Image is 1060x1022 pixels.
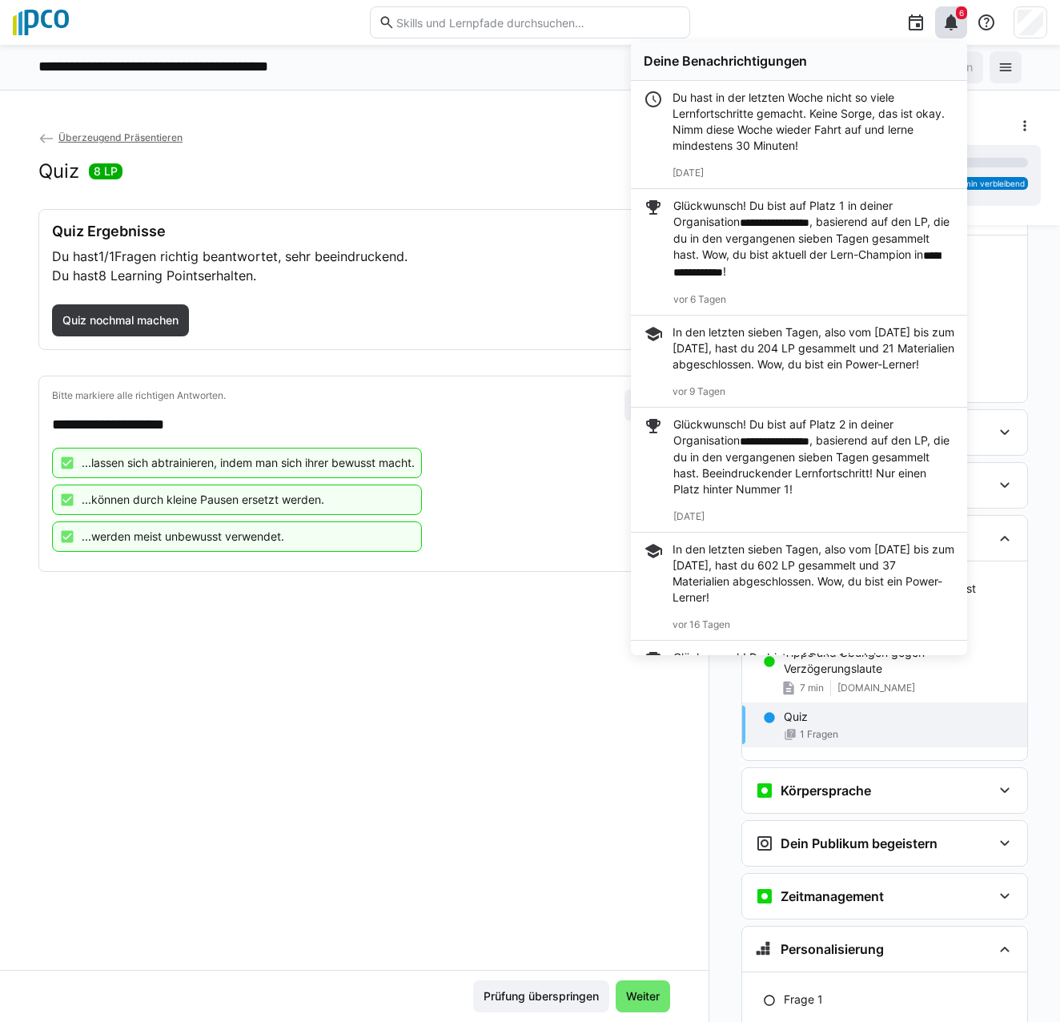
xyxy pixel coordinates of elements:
[673,416,954,497] p: Glückwunsch! Du bist auf Platz 2 in deiner Organisation , basierend auf den LP, die du in den ver...
[52,389,624,402] p: Bitte markiere alle richtigen Antworten.
[98,268,204,284] span: 8 Learning Points
[673,324,954,372] div: In den letzten sieben Tagen, also vom [DATE] bis zum [DATE], hast du 204 LP gesammelt und 21 Mate...
[837,682,915,694] span: [DOMAIN_NAME]
[673,167,704,179] span: [DATE]
[781,941,884,957] h3: Personalisierung
[673,198,954,280] p: Glückwunsch! Du bist auf Platz 1 in deiner Organisation , basierend auf den LP, die du in den ver...
[959,8,964,18] span: 6
[82,492,324,508] p: ...können durch kleine Pausen ersetzt werden.
[52,266,656,285] p: Du hast erhalten.
[781,783,871,799] h3: Körpersprache
[82,529,284,545] p: ...werden meist unbewusst verwendet.
[952,179,1025,188] span: 54 min verbleibend
[473,980,609,1012] button: Prüfung überspringen
[616,980,670,1012] button: Weiter
[784,645,1014,677] p: Tipps und Übungen gegen Verzögerungslaute
[673,541,954,606] div: In den letzten sieben Tagen, also vom [DATE] bis zum [DATE], hast du 602 LP gesammelt und 37 Mate...
[98,248,114,264] span: 1/1
[673,510,705,522] span: [DATE]
[673,650,954,732] p: Glückwunsch! Du bist auf Platz 1 in deiner Organisation , basierend auf den LP, die du in den ver...
[60,312,181,328] span: Quiz nochmal machen
[52,304,189,336] button: Quiz nochmal machen
[38,159,79,183] h2: Quiz
[58,131,183,143] span: Überzeugend Präsentieren
[800,682,824,694] span: 7 min
[52,223,656,240] h3: Quiz Ergebnisse
[784,992,823,1008] p: Frage 1
[481,988,601,1004] span: Prüfung überspringen
[38,131,183,143] a: Überzeugend Präsentieren
[781,888,884,904] h3: Zeitmanagement
[673,293,726,305] span: vor 6 Tagen
[94,163,118,179] span: 8 LP
[644,53,954,69] div: Deine Benachrichtigungen
[82,455,415,471] p: ...lassen sich abtrainieren, indem man sich ihrer bewusst macht.
[673,90,954,154] div: Du hast in der letzten Woche nicht so viele Lernfortschritte gemacht. Keine Sorge, das ist okay. ...
[673,385,725,397] span: vor 9 Tagen
[624,988,662,1004] span: Weiter
[673,618,730,630] span: vor 16 Tagen
[395,15,681,30] input: Skills und Lernpfade durchsuchen…
[800,728,838,741] span: 1 Fragen
[52,247,656,266] p: Du hast Fragen richtig beantwortet, sehr beeindruckend.
[784,709,808,725] p: Quiz
[781,835,938,851] h3: Dein Publikum begeistern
